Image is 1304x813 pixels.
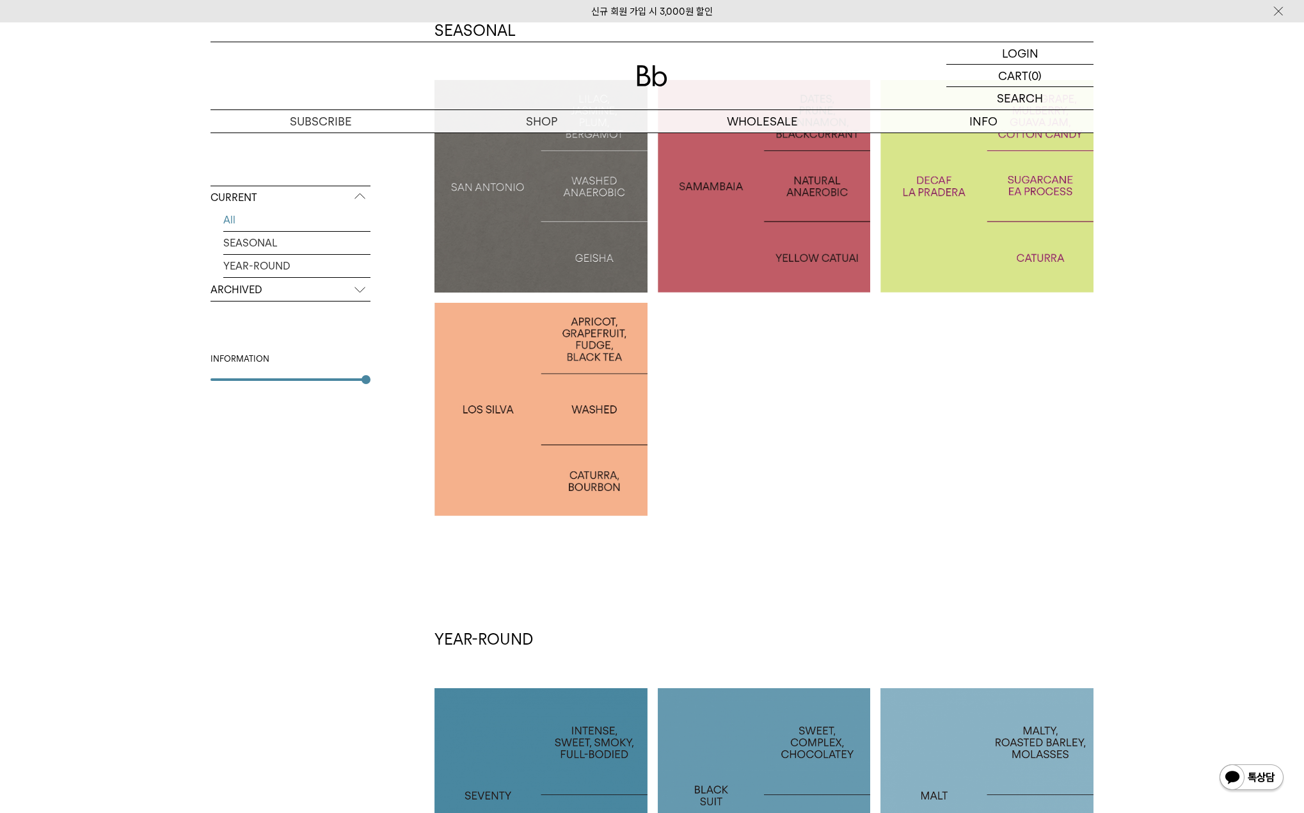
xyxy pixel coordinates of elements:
p: LOGIN [1002,42,1038,64]
img: 카카오톡 채널 1:1 채팅 버튼 [1218,763,1285,794]
p: CURRENT [211,186,370,209]
p: INFO [873,110,1093,133]
a: SEASONAL [223,232,370,254]
a: All [223,209,370,231]
p: CART [998,65,1028,86]
a: LOGIN [946,42,1093,65]
div: INFORMATION [211,353,370,366]
a: 산 안토니오: 게이샤SAN ANTONIO: GEISHA [434,80,648,293]
a: 콜롬비아 라 프라데라 디카페인 COLOMBIA LA PRADERA DECAF [880,80,1093,293]
a: CART (0) [946,65,1093,87]
a: YEAR-ROUND [223,255,370,277]
a: 브라질 사맘바이아BRAZIL SAMAMBAIA [658,80,871,293]
h2: YEAR-ROUND [434,629,1093,650]
p: ARCHIVED [211,278,370,302]
a: SUBSCRIBE [211,110,431,133]
p: WHOLESALE [652,110,873,133]
p: (0) [1028,65,1042,86]
a: 페루 로스 실바PERU LOS SILVA [434,303,648,516]
p: SEARCH [997,87,1043,109]
a: SHOP [431,110,652,133]
a: 신규 회원 가입 시 3,000원 할인 [591,6,713,17]
img: 로고 [637,65,667,86]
